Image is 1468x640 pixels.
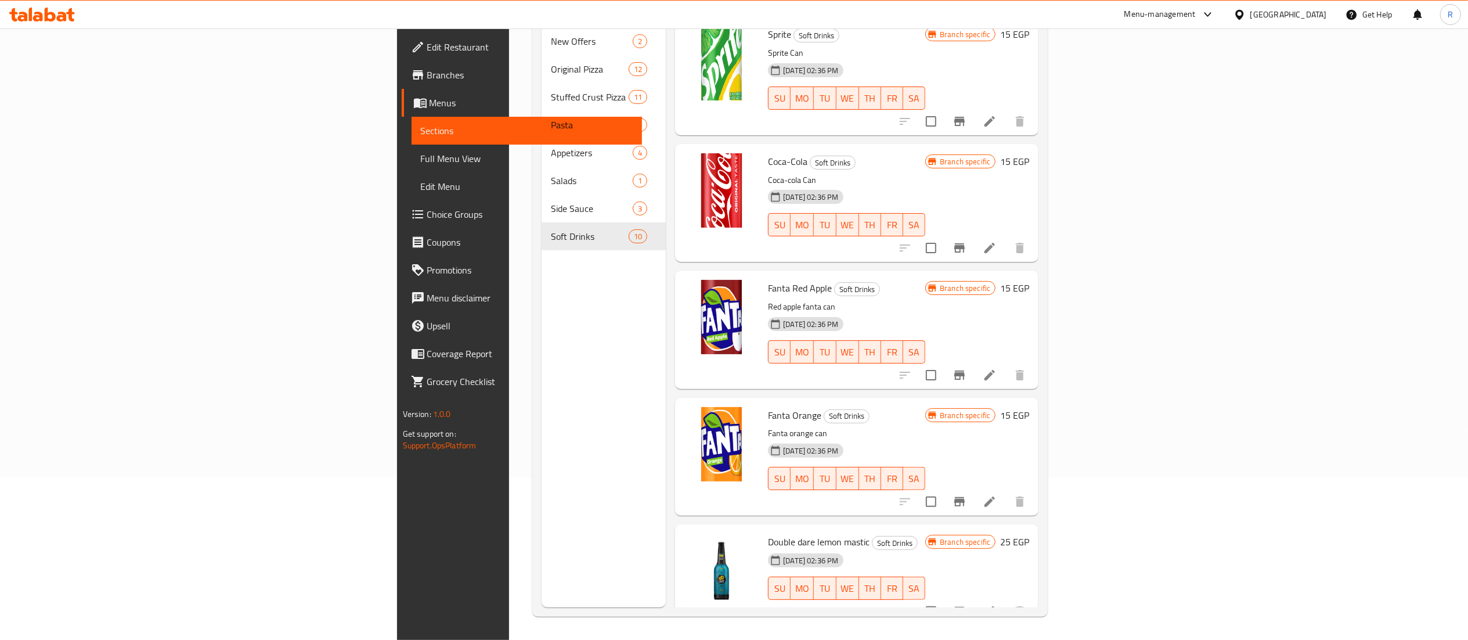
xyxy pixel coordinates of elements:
[836,577,859,600] button: WE
[859,213,881,236] button: TH
[633,175,647,186] span: 1
[919,599,943,624] span: Select to update
[886,90,899,107] span: FR
[794,29,839,42] span: Soft Drinks
[983,495,997,509] a: Edit menu item
[814,87,836,110] button: TU
[433,407,451,422] span: 1.0.0
[403,426,456,441] span: Get support on:
[542,195,666,222] div: Side Sauce3
[778,319,843,330] span: [DATE] 02:36 PM
[551,202,633,215] span: Side Sauce
[633,202,647,215] div: items
[402,368,642,395] a: Grocery Checklist
[402,33,642,61] a: Edit Restaurant
[818,580,831,597] span: TU
[773,344,786,361] span: SU
[859,577,881,600] button: TH
[841,90,854,107] span: WE
[542,139,666,167] div: Appetizers4
[841,217,854,233] span: WE
[768,300,925,314] p: Red apple fanta can
[778,192,843,203] span: [DATE] 02:36 PM
[768,87,791,110] button: SU
[633,148,647,159] span: 4
[402,228,642,256] a: Coupons
[791,467,814,490] button: MO
[773,217,786,233] span: SU
[872,536,918,550] div: Soft Drinks
[768,407,821,424] span: Fanta Orange
[427,235,633,249] span: Coupons
[629,90,647,104] div: items
[542,23,666,255] nav: Menu sections
[551,229,629,243] span: Soft Drinks
[935,156,995,167] span: Branch specific
[403,438,477,453] a: Support.OpsPlatform
[542,111,666,139] div: Pasta7
[836,87,859,110] button: WE
[864,217,877,233] span: TH
[412,117,642,145] a: Sections
[908,90,921,107] span: SA
[402,61,642,89] a: Branches
[1000,534,1029,550] h6: 25 EGP
[810,156,855,170] span: Soft Drinks
[814,467,836,490] button: TU
[773,580,786,597] span: SU
[836,467,859,490] button: WE
[551,62,629,76] span: Original Pizza
[935,537,995,548] span: Branch specific
[551,118,633,132] span: Pasta
[684,26,759,100] img: Sprite
[795,470,809,487] span: MO
[629,229,647,243] div: items
[908,580,921,597] span: SA
[427,319,633,333] span: Upsell
[834,282,880,296] div: Soft Drinks
[778,65,843,76] span: [DATE] 02:36 PM
[402,256,642,284] a: Promotions
[542,27,666,55] div: New Offers2
[551,90,629,104] span: Stuffed Crust Pizza
[633,174,647,188] div: items
[427,291,633,305] span: Menu disclaimer
[768,26,791,43] span: Sprite
[412,145,642,172] a: Full Menu View
[793,28,839,42] div: Soft Drinks
[903,340,925,364] button: SA
[542,83,666,111] div: Stuffed Crust Pizza11
[629,64,647,75] span: 12
[629,62,647,76] div: items
[903,87,925,110] button: SA
[864,580,877,597] span: TH
[768,467,791,490] button: SU
[818,90,831,107] span: TU
[1250,8,1327,21] div: [GEOGRAPHIC_DATA]
[946,488,973,516] button: Branch-specific-item
[1000,153,1029,170] h6: 15 EGP
[1006,107,1034,135] button: delete
[427,40,633,54] span: Edit Restaurant
[542,222,666,250] div: Soft Drinks10
[886,580,899,597] span: FR
[773,470,786,487] span: SU
[427,207,633,221] span: Choice Groups
[935,283,995,294] span: Branch specific
[864,90,877,107] span: TH
[864,470,877,487] span: TH
[881,87,903,110] button: FR
[551,174,633,188] span: Salads
[633,120,647,131] span: 7
[1006,598,1034,625] button: delete
[402,340,642,368] a: Coverage Report
[629,92,647,103] span: 11
[791,213,814,236] button: MO
[421,124,633,138] span: Sections
[795,90,809,107] span: MO
[983,368,997,382] a: Edit menu item
[824,409,869,423] span: Soft Drinks
[818,470,831,487] span: TU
